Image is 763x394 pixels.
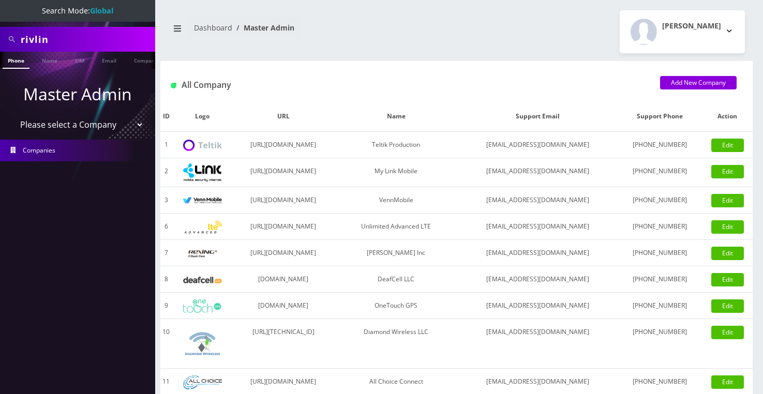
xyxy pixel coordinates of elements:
td: [URL][DOMAIN_NAME] [232,240,334,266]
td: [EMAIL_ADDRESS][DOMAIN_NAME] [458,319,618,369]
img: OneTouch GPS [183,299,222,313]
td: [URL][DOMAIN_NAME] [232,132,334,158]
a: Dashboard [194,23,232,33]
td: [PHONE_NUMBER] [618,240,702,266]
th: Logo [172,101,232,132]
td: [PHONE_NUMBER] [618,132,702,158]
td: [URL][DOMAIN_NAME] [232,214,334,240]
td: [EMAIL_ADDRESS][DOMAIN_NAME] [458,293,618,319]
td: [EMAIL_ADDRESS][DOMAIN_NAME] [458,266,618,293]
td: [PERSON_NAME] Inc [334,240,458,266]
img: All Choice Connect [183,375,222,389]
a: Add New Company [660,76,737,89]
td: OneTouch GPS [334,293,458,319]
span: Search Mode: [42,6,113,16]
img: DeafCell LLC [183,277,222,283]
span: Companies [23,146,55,155]
a: Edit [711,375,744,389]
td: [EMAIL_ADDRESS][DOMAIN_NAME] [458,240,618,266]
a: Edit [711,273,744,286]
a: Edit [711,326,744,339]
td: [PHONE_NUMBER] [618,214,702,240]
td: 2 [160,158,172,187]
img: Diamond Wireless LLC [183,324,222,363]
img: Unlimited Advanced LTE [183,221,222,234]
a: Name [37,52,63,68]
th: URL [232,101,334,132]
img: My Link Mobile [183,163,222,181]
td: VennMobile [334,187,458,214]
td: 1 [160,132,172,158]
th: Support Phone [618,101,702,132]
a: Edit [711,220,744,234]
td: [PHONE_NUMBER] [618,319,702,369]
td: [PHONE_NUMBER] [618,293,702,319]
td: [EMAIL_ADDRESS][DOMAIN_NAME] [458,132,618,158]
td: Diamond Wireless LLC [334,319,458,369]
th: Support Email [458,101,618,132]
a: Phone [3,52,29,69]
li: Master Admin [232,22,294,33]
td: Teltik Production [334,132,458,158]
img: All Company [171,83,176,88]
td: 8 [160,266,172,293]
th: ID [160,101,172,132]
td: 10 [160,319,172,369]
a: Edit [711,247,744,260]
th: Name [334,101,458,132]
td: [DOMAIN_NAME] [232,293,334,319]
strong: Global [90,6,113,16]
a: Company [129,52,163,68]
td: [DOMAIN_NAME] [232,266,334,293]
td: [PHONE_NUMBER] [618,266,702,293]
td: 7 [160,240,172,266]
input: Search All Companies [21,29,153,49]
img: Rexing Inc [183,249,222,259]
td: [EMAIL_ADDRESS][DOMAIN_NAME] [458,187,618,214]
td: [PHONE_NUMBER] [618,187,702,214]
td: [URL][DOMAIN_NAME] [232,158,334,187]
td: [URL][TECHNICAL_ID] [232,319,334,369]
td: 3 [160,187,172,214]
td: 6 [160,214,172,240]
td: [EMAIL_ADDRESS][DOMAIN_NAME] [458,214,618,240]
img: Teltik Production [183,140,222,151]
td: [PHONE_NUMBER] [618,158,702,187]
img: VennMobile [183,197,222,204]
button: [PERSON_NAME] [620,10,745,53]
nav: breadcrumb [168,17,449,47]
td: My Link Mobile [334,158,458,187]
td: Unlimited Advanced LTE [334,214,458,240]
a: Edit [711,194,744,207]
td: [EMAIL_ADDRESS][DOMAIN_NAME] [458,158,618,187]
a: SIM [70,52,89,68]
td: [URL][DOMAIN_NAME] [232,187,334,214]
td: 9 [160,293,172,319]
a: Edit [711,165,744,178]
a: Edit [711,139,744,152]
th: Action [702,101,753,132]
h2: [PERSON_NAME] [662,22,721,31]
td: DeafCell LLC [334,266,458,293]
h1: All Company [171,80,645,90]
a: Edit [711,299,744,313]
a: Email [97,52,122,68]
